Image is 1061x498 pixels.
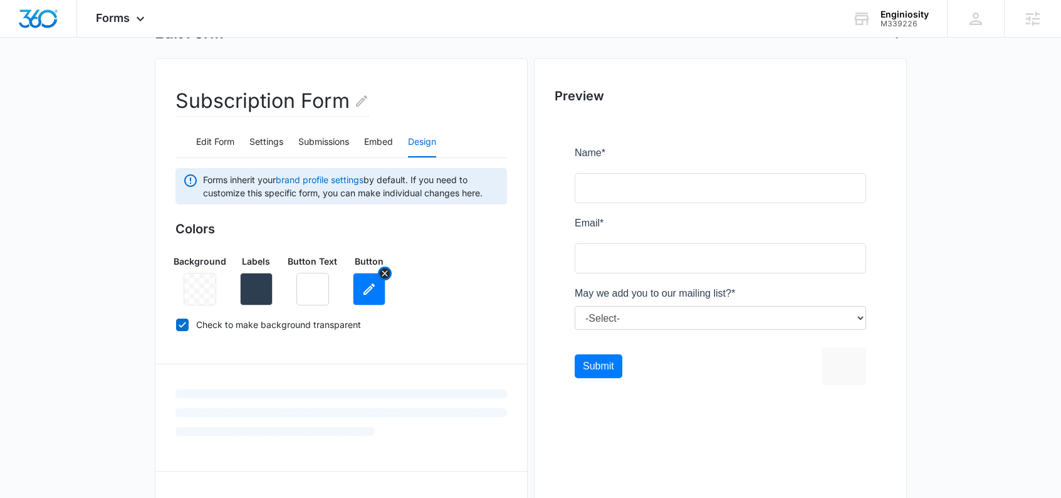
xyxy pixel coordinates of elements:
button: Settings [249,127,283,157]
p: Button Text [288,255,337,268]
iframe: reCAPTCHA [248,202,408,240]
a: brand profile settings [276,174,363,185]
div: account id [881,19,929,28]
button: Embed [364,127,393,157]
button: Design [408,127,436,157]
button: Remove [353,273,385,305]
button: Edit Form Name [354,86,369,116]
span: Submit [8,215,39,226]
button: Remove [296,273,329,305]
h2: Subscription Form [175,86,369,117]
label: Check to make background transparent [175,318,507,331]
div: account name [881,9,929,19]
button: Submissions [298,127,349,157]
button: Remove [240,273,273,305]
h3: Colors [175,220,507,238]
button: Edit Form [196,127,234,157]
p: Button [355,255,384,268]
p: Background [174,255,226,268]
span: Forms [96,11,130,24]
p: Labels [242,255,270,268]
h2: Preview [555,87,886,105]
span: Forms inherit your by default. If you need to customize this specific form, you can make individu... [203,173,499,199]
button: Remove [378,267,392,280]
